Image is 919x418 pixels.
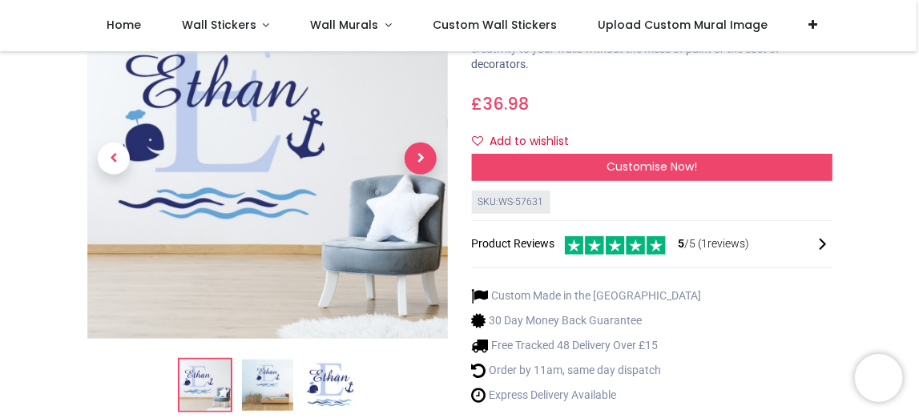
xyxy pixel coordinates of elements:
li: Express Delivery Available [472,387,702,404]
i: Add to wishlist [473,135,484,147]
span: Custom Wall Stickers [433,17,557,33]
span: Previous [98,142,130,174]
img: WS-57631-03 [304,359,356,410]
li: Custom Made in the [GEOGRAPHIC_DATA] [472,287,702,304]
img: Personalised Name & Initial Nautical Nursery Wall Sticker [179,359,231,410]
a: Previous [87,32,142,284]
span: /5 ( 1 reviews) [679,236,750,252]
span: Home [107,17,141,33]
span: Upload Custom Mural Image [598,17,768,33]
li: Order by 11am, same day dispatch [472,362,702,379]
div: SKU: WS-57631 [472,191,550,214]
span: 36.98 [483,92,530,115]
span: £ [472,92,530,115]
span: Next [405,142,437,174]
div: Product Reviews [472,234,832,255]
span: Wall Murals [311,17,379,33]
iframe: Brevo live chat [855,354,903,402]
span: Wall Stickers [182,17,256,33]
span: 5 [679,237,685,250]
button: Add to wishlistAdd to wishlist [472,128,583,155]
li: 30 Day Money Back Guarantee [472,312,702,329]
li: Free Tracked 48 Delivery Over £15 [472,337,702,354]
span: Customise Now! [607,159,697,175]
a: Next [393,32,448,284]
img: WS-57631-02 [242,359,293,410]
